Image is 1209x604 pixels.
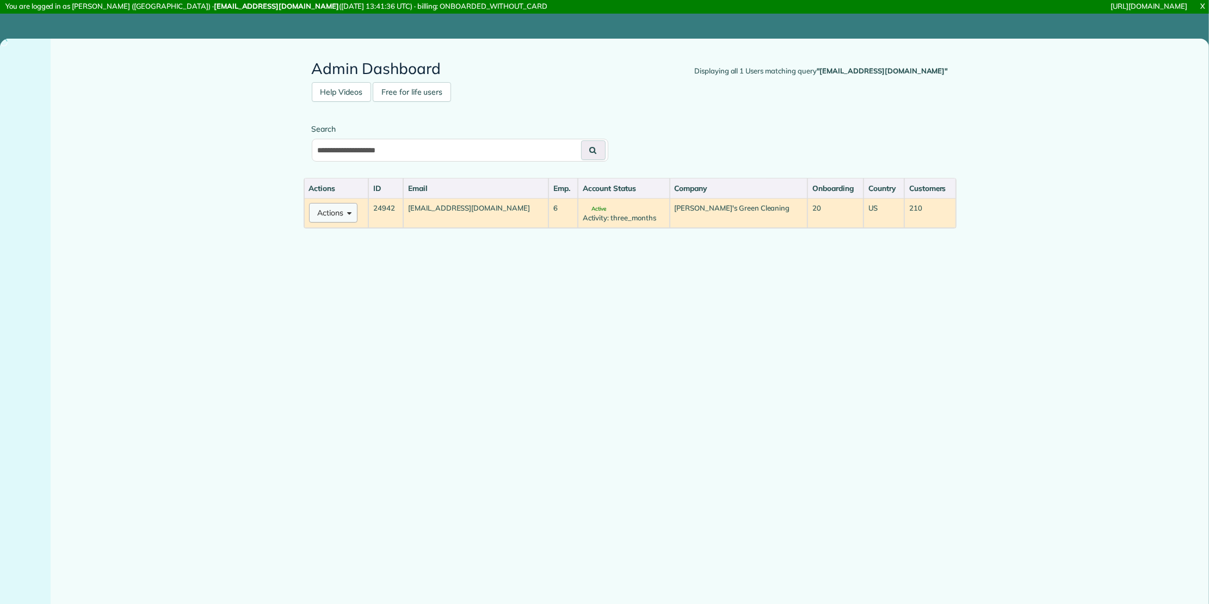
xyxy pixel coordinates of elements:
[1111,2,1187,10] a: [URL][DOMAIN_NAME]
[670,198,807,228] td: [PERSON_NAME]'s Green Cleaning
[312,124,608,134] label: Search
[553,183,573,194] div: Emp.
[694,66,948,77] div: Displaying all 1 Users matching query
[904,198,956,228] td: 210
[583,213,665,223] div: Activity: three_months
[373,183,398,194] div: ID
[583,206,607,212] span: Active
[373,82,451,102] a: Free for life users
[408,183,544,194] div: Email
[214,2,339,10] strong: [EMAIL_ADDRESS][DOMAIN_NAME]
[817,66,948,75] strong: "[EMAIL_ADDRESS][DOMAIN_NAME]"
[403,198,548,228] td: [EMAIL_ADDRESS][DOMAIN_NAME]
[812,183,859,194] div: Onboarding
[368,198,403,228] td: 24942
[675,183,803,194] div: Company
[807,198,863,228] td: 20
[863,198,904,228] td: US
[868,183,899,194] div: Country
[909,183,951,194] div: Customers
[309,203,358,223] button: Actions
[548,198,578,228] td: 6
[312,82,372,102] a: Help Videos
[583,183,665,194] div: Account Status
[309,183,364,194] div: Actions
[312,60,948,77] h2: Admin Dashboard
